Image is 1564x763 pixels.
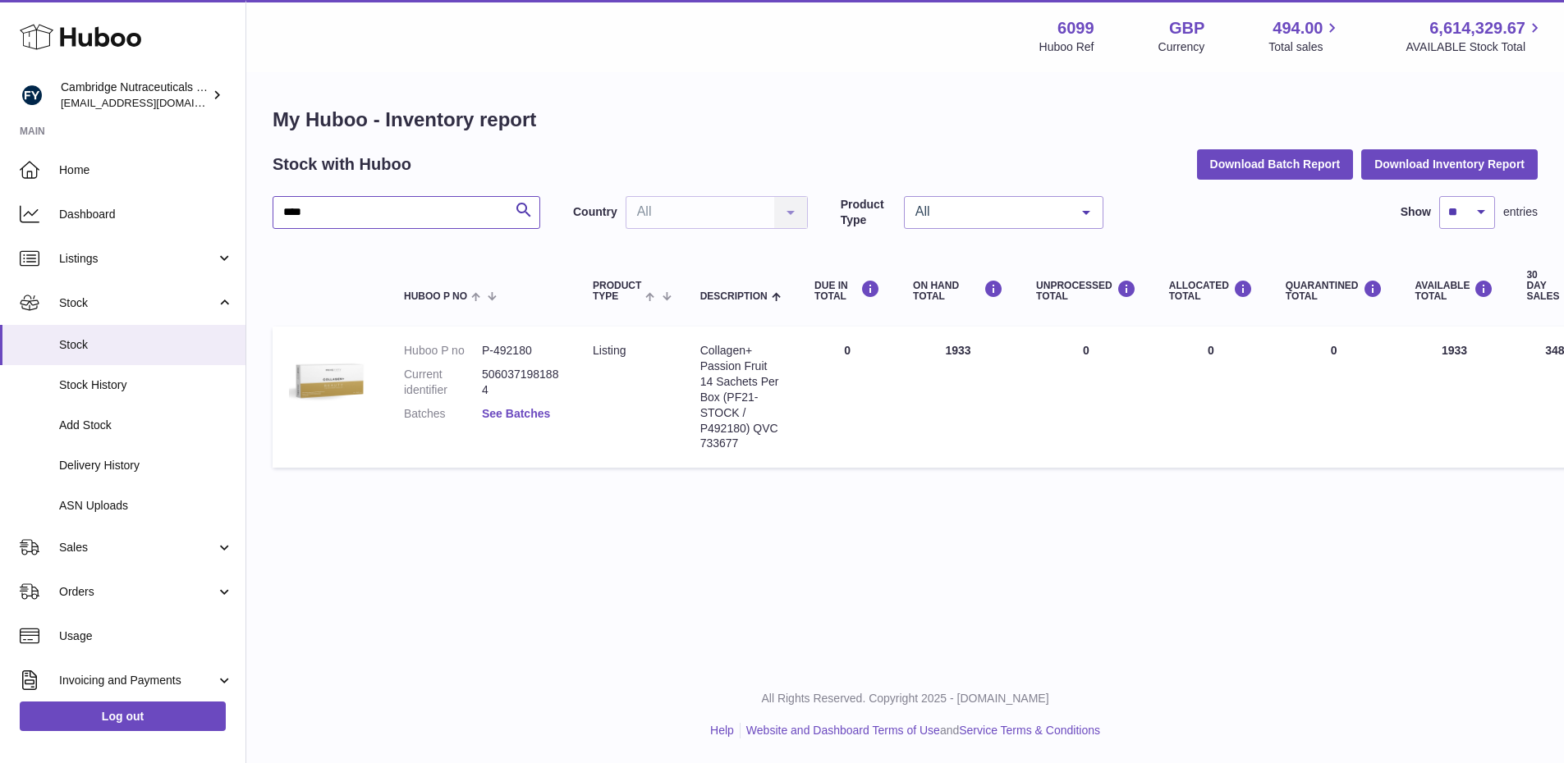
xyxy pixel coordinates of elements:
[482,407,550,420] a: See Batches
[1158,39,1205,55] div: Currency
[1503,204,1538,220] span: entries
[746,724,940,737] a: Website and Dashboard Terms of Use
[573,204,617,220] label: Country
[59,377,233,393] span: Stock History
[61,80,209,111] div: Cambridge Nutraceuticals Ltd
[20,701,226,731] a: Log out
[1268,17,1342,55] a: 494.00 Total sales
[1169,280,1253,302] div: ALLOCATED Total
[913,280,1003,302] div: ON HAND Total
[59,584,216,600] span: Orders
[700,343,782,451] div: Collagen+ Passion Fruit 14 Sachets Per Box (PF21-STOCK / P492180) QVC 733677
[593,344,626,357] span: listing
[959,724,1100,737] a: Service Terms & Conditions
[1268,39,1342,55] span: Total sales
[897,327,1020,468] td: 1933
[259,691,1551,706] p: All Rights Reserved. Copyright 2025 - [DOMAIN_NAME]
[404,367,482,398] dt: Current identifier
[1169,17,1204,39] strong: GBP
[1406,17,1544,55] a: 6,614,329.67 AVAILABLE Stock Total
[61,96,241,109] span: [EMAIL_ADDRESS][DOMAIN_NAME]
[59,673,216,688] span: Invoicing and Payments
[404,343,482,359] dt: Huboo P no
[1020,327,1153,468] td: 0
[59,628,233,644] span: Usage
[814,280,880,302] div: DUE IN TOTAL
[700,291,768,302] span: Description
[1197,149,1354,179] button: Download Batch Report
[841,197,896,228] label: Product Type
[482,367,560,398] dd: 5060371981884
[59,458,233,473] span: Delivery History
[404,406,482,422] dt: Batches
[404,291,467,302] span: Huboo P no
[1361,149,1538,179] button: Download Inventory Report
[273,107,1538,133] h1: My Huboo - Inventory report
[59,207,233,222] span: Dashboard
[1331,344,1337,357] span: 0
[911,203,1070,220] span: All
[1036,280,1136,302] div: UNPROCESSED Total
[59,337,233,353] span: Stock
[59,418,233,433] span: Add Stock
[289,343,371,425] img: product image
[741,723,1100,738] li: and
[482,343,560,359] dd: P-492180
[1153,327,1269,468] td: 0
[1039,39,1094,55] div: Huboo Ref
[273,153,411,176] h2: Stock with Huboo
[710,724,734,737] a: Help
[1286,280,1383,302] div: QUARANTINED Total
[1415,280,1494,302] div: AVAILABLE Total
[59,540,216,555] span: Sales
[1399,327,1511,468] td: 1933
[1273,17,1323,39] span: 494.00
[20,83,44,107] img: huboo@camnutra.com
[593,281,641,302] span: Product Type
[59,498,233,514] span: ASN Uploads
[1429,17,1525,39] span: 6,614,329.67
[1401,204,1431,220] label: Show
[59,295,216,311] span: Stock
[798,327,897,468] td: 0
[59,251,216,267] span: Listings
[59,162,233,178] span: Home
[1406,39,1544,55] span: AVAILABLE Stock Total
[1057,17,1094,39] strong: 6099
